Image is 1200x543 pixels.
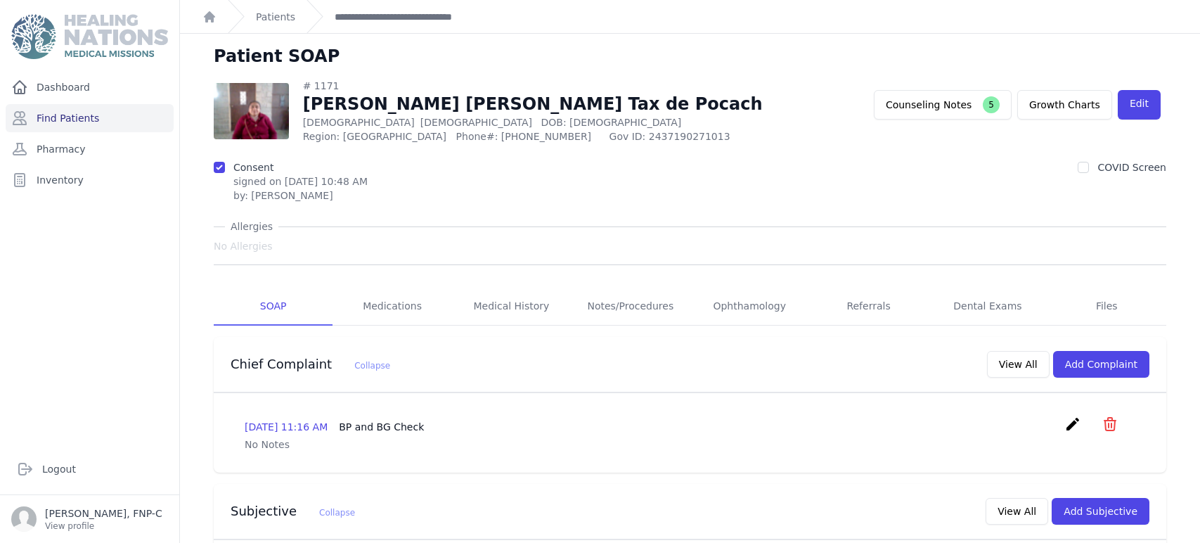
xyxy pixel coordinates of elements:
a: Dashboard [6,73,174,101]
p: No Notes [245,437,1135,452]
span: DOB: [DEMOGRAPHIC_DATA] [541,117,681,128]
span: 5 [983,96,1000,113]
a: Growth Charts [1017,90,1112,120]
a: Medical History [452,288,571,326]
a: Files [1047,288,1166,326]
a: Medications [333,288,451,326]
p: [PERSON_NAME], FNP-C [45,506,162,520]
a: Inventory [6,166,174,194]
button: View All [986,498,1048,525]
h3: Chief Complaint [231,356,390,373]
nav: Tabs [214,288,1166,326]
h1: Patient SOAP [214,45,340,68]
i: create [1064,416,1081,433]
a: Pharmacy [6,135,174,163]
p: [DATE] 11:16 AM [245,420,424,434]
a: create [1064,422,1085,435]
p: View profile [45,520,162,532]
p: signed on [DATE] 10:48 AM [233,174,368,189]
h3: Subjective [231,503,355,520]
h1: [PERSON_NAME] [PERSON_NAME] Tax de Pocach [303,93,763,115]
button: Add Subjective [1052,498,1149,525]
a: Patients [256,10,295,24]
span: Collapse [354,361,390,371]
label: COVID Screen [1097,162,1166,173]
div: by: [PERSON_NAME] [233,189,368,203]
a: Notes/Procedures [571,288,690,326]
a: Logout [11,455,168,483]
span: Collapse [319,508,355,518]
button: View All [987,351,1050,378]
span: [DEMOGRAPHIC_DATA] [420,117,532,128]
span: Allergies [225,219,278,234]
a: Dental Exams [928,288,1047,326]
img: wfHMRE9YG9tYQAAACV0RVh0ZGF0ZTpjcmVhdGUAMjAyNC0wMS0wMlQxODoxNDoyMCswMDowME0zGhUAAAAldEVYdGRhdGU6bW... [214,83,289,139]
a: Find Patients [6,104,174,132]
button: Counseling Notes5 [874,90,1012,120]
a: SOAP [214,288,333,326]
a: Referrals [809,288,928,326]
span: Phone#: [PHONE_NUMBER] [456,129,601,143]
a: Edit [1118,90,1161,120]
img: Medical Missions EMR [11,14,167,59]
p: [DEMOGRAPHIC_DATA] [303,115,763,129]
span: No Allergies [214,239,273,253]
span: Gov ID: 2437190271013 [609,129,763,143]
div: # 1171 [303,79,763,93]
span: BP and BG Check [339,421,424,433]
button: Add Complaint [1053,351,1149,378]
label: Consent [233,162,273,173]
a: [PERSON_NAME], FNP-C View profile [11,506,168,532]
a: Ophthamology [690,288,809,326]
span: Region: [GEOGRAPHIC_DATA] [303,129,448,143]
